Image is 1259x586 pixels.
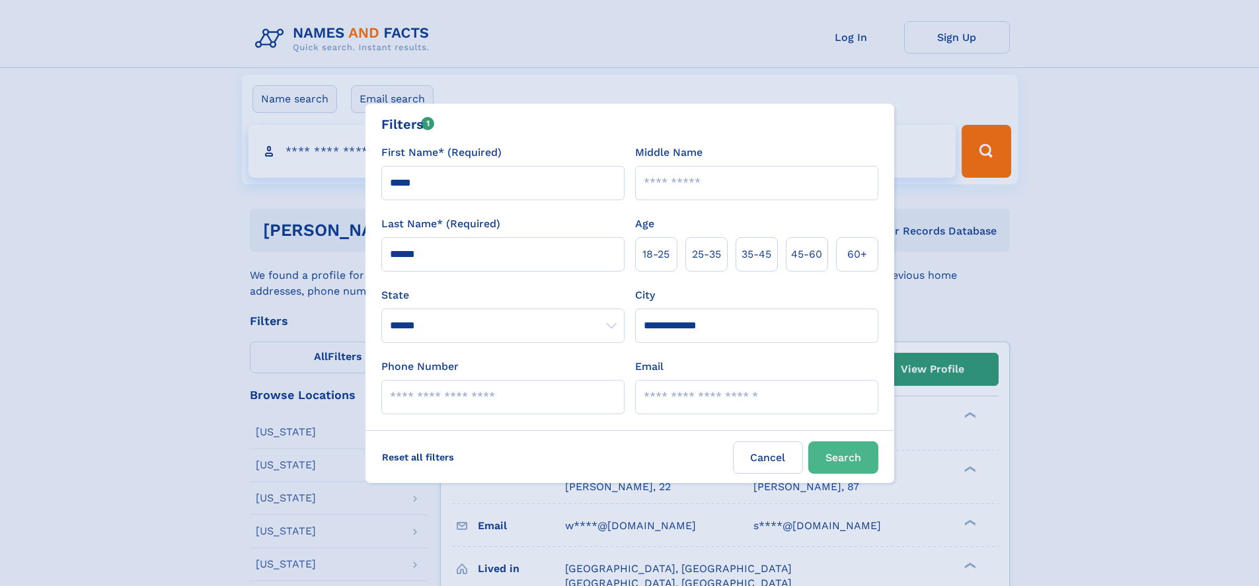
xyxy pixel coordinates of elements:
[642,246,669,262] span: 18‑25
[692,246,721,262] span: 25‑35
[381,287,625,303] label: State
[381,145,502,161] label: First Name* (Required)
[381,216,500,232] label: Last Name* (Required)
[742,246,771,262] span: 35‑45
[791,246,822,262] span: 45‑60
[635,216,654,232] label: Age
[373,441,463,473] label: Reset all filters
[635,359,664,375] label: Email
[635,287,655,303] label: City
[381,114,435,134] div: Filters
[381,359,459,375] label: Phone Number
[847,246,867,262] span: 60+
[635,145,703,161] label: Middle Name
[808,441,878,474] button: Search
[733,441,803,474] label: Cancel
